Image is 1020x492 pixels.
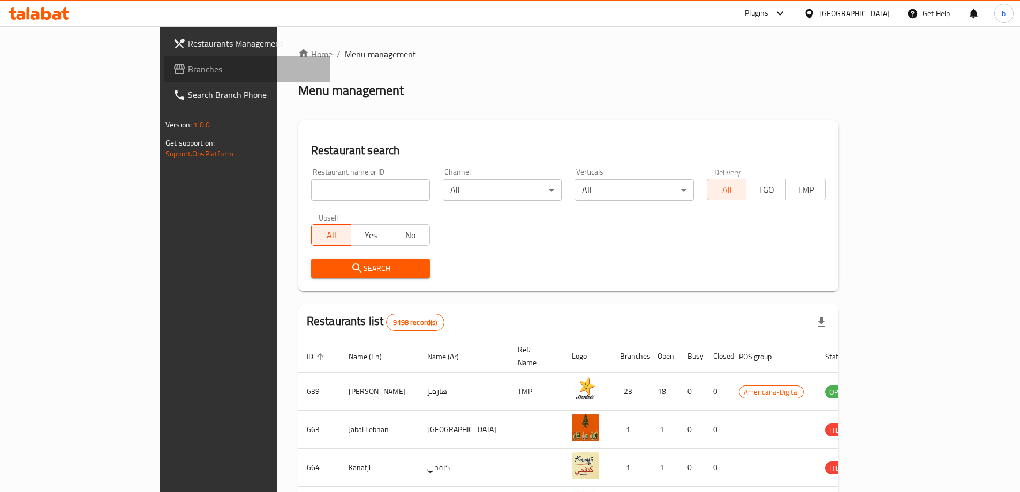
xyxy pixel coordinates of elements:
th: Open [649,340,679,373]
li: / [337,48,341,60]
td: 0 [679,411,705,449]
span: All [712,182,743,198]
span: ID [307,350,327,363]
span: Get support on: [165,136,215,150]
span: Search Branch Phone [188,88,322,101]
a: Restaurants Management [164,31,330,56]
td: 0 [705,373,730,411]
td: 0 [705,449,730,487]
img: Jabal Lebnan [572,414,599,441]
span: POS group [739,350,785,363]
td: [GEOGRAPHIC_DATA] [419,411,509,449]
span: Yes [356,228,387,243]
nav: breadcrumb [298,48,838,60]
span: HIDDEN [825,462,857,474]
span: TGO [751,182,782,198]
input: Search for restaurant name or ID.. [311,179,430,201]
td: 1 [611,411,649,449]
button: TGO [746,179,786,200]
span: HIDDEN [825,424,857,436]
span: Name (Ar) [427,350,473,363]
span: Menu management [345,48,416,60]
h2: Menu management [298,82,404,99]
span: Branches [188,63,322,75]
div: All [443,179,562,201]
h2: Restaurants list [307,313,444,331]
th: Branches [611,340,649,373]
span: OPEN [825,386,851,398]
div: Plugins [745,7,768,20]
td: Kanafji [340,449,419,487]
td: Jabal Lebnan [340,411,419,449]
button: Search [311,259,430,278]
td: 23 [611,373,649,411]
td: 1 [649,411,679,449]
span: Status [825,350,860,363]
div: Total records count [386,314,444,331]
th: Busy [679,340,705,373]
span: Americana-Digital [739,386,803,398]
h2: Restaurant search [311,142,826,158]
span: Name (En) [349,350,396,363]
span: TMP [790,182,821,198]
td: TMP [509,373,563,411]
td: هارديز [419,373,509,411]
th: Logo [563,340,611,373]
span: No [395,228,426,243]
th: Closed [705,340,730,373]
span: Search [320,262,421,275]
span: 9198 record(s) [387,317,443,328]
div: All [575,179,693,201]
span: Restaurants Management [188,37,322,50]
button: All [707,179,747,200]
button: No [390,224,430,246]
div: [GEOGRAPHIC_DATA] [819,7,890,19]
td: 0 [705,411,730,449]
td: 1 [611,449,649,487]
label: Delivery [714,168,741,176]
td: 0 [679,449,705,487]
td: [PERSON_NAME] [340,373,419,411]
a: Branches [164,56,330,82]
span: All [316,228,347,243]
button: All [311,224,351,246]
span: Version: [165,118,192,132]
button: Yes [351,224,391,246]
td: 1 [649,449,679,487]
td: 0 [679,373,705,411]
a: Search Branch Phone [164,82,330,108]
button: TMP [785,179,826,200]
label: Upsell [319,214,338,221]
span: 1.0.0 [193,118,210,132]
img: Hardee's [572,376,599,403]
span: Ref. Name [518,343,550,369]
td: 18 [649,373,679,411]
span: b [1002,7,1006,19]
img: Kanafji [572,452,599,479]
td: كنفجي [419,449,509,487]
a: Support.OpsPlatform [165,147,233,161]
div: Export file [809,309,834,335]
